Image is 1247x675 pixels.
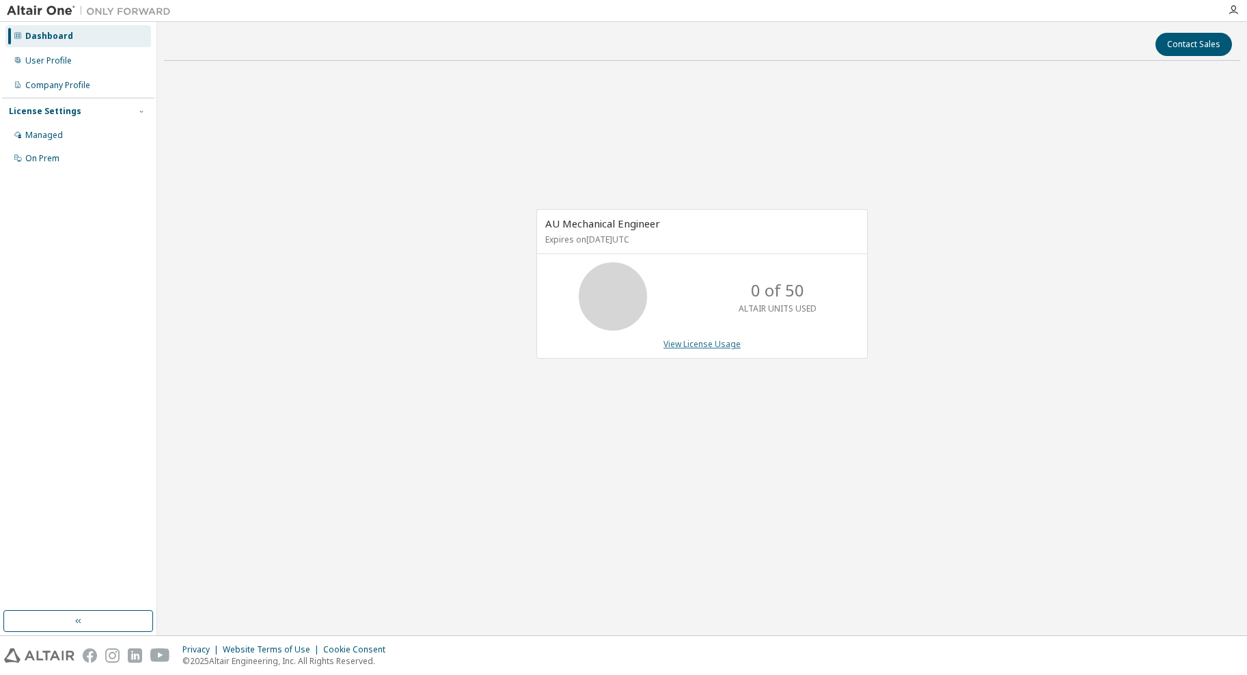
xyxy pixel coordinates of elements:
[182,644,223,655] div: Privacy
[323,644,394,655] div: Cookie Consent
[545,217,660,230] span: AU Mechanical Engineer
[663,338,741,350] a: View License Usage
[182,655,394,667] p: © 2025 Altair Engineering, Inc. All Rights Reserved.
[1155,33,1232,56] button: Contact Sales
[25,153,59,164] div: On Prem
[105,648,120,663] img: instagram.svg
[150,648,170,663] img: youtube.svg
[83,648,97,663] img: facebook.svg
[128,648,142,663] img: linkedin.svg
[739,303,817,314] p: ALTAIR UNITS USED
[7,4,178,18] img: Altair One
[25,130,63,141] div: Managed
[25,31,73,42] div: Dashboard
[25,55,72,66] div: User Profile
[9,106,81,117] div: License Settings
[223,644,323,655] div: Website Terms of Use
[25,80,90,91] div: Company Profile
[4,648,74,663] img: altair_logo.svg
[751,279,804,302] p: 0 of 50
[545,234,855,245] p: Expires on [DATE] UTC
